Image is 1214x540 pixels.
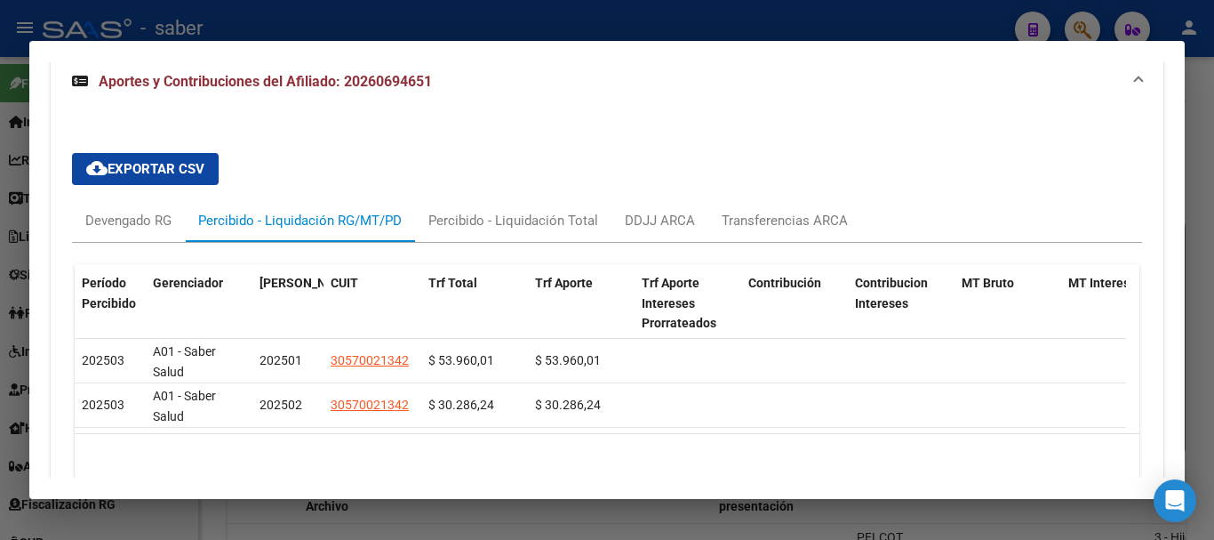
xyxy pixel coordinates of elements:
span: [PERSON_NAME] [260,276,355,290]
span: CUIT [331,276,358,290]
span: A01 - Saber Salud [153,389,216,423]
div: Percibido - Liquidación RG/MT/PD [198,211,402,230]
span: A01 - Saber Salud [153,344,216,379]
span: 202502 [260,398,302,412]
span: $ 53.960,01 [535,353,601,367]
datatable-header-cell: Contribución [741,264,848,343]
datatable-header-cell: MT Intereses [1061,264,1168,343]
span: 202503 [82,398,124,412]
span: 202503 [82,353,124,367]
span: Aportes y Contribuciones del Afiliado: 20260694651 [99,73,432,90]
span: MT Bruto [962,276,1014,290]
datatable-header-cell: Contribucion Intereses [848,264,954,343]
span: Trf Total [428,276,477,290]
span: $ 30.286,24 [535,398,601,412]
span: $ 53.960,01 [428,353,494,367]
div: Percibido - Liquidación Total [428,211,598,230]
div: Open Intercom Messenger [1154,480,1196,522]
div: Aportes y Contribuciones del Afiliado: 20260694651 [51,110,1163,521]
span: 202501 [260,353,302,367]
datatable-header-cell: MT Bruto [954,264,1061,343]
mat-icon: cloud_download [86,157,108,179]
span: 30570021342 [331,353,409,367]
span: Contribución [748,276,821,290]
button: Exportar CSV [72,153,219,185]
datatable-header-cell: Trf Aporte Intereses Prorrateados [635,264,741,343]
div: Devengado RG [85,211,172,230]
span: Trf Aporte Intereses Prorrateados [642,276,716,331]
mat-expansion-panel-header: Aportes y Contribuciones del Afiliado: 20260694651 [51,53,1163,110]
span: $ 30.286,24 [428,398,494,412]
span: 30570021342 [331,398,409,412]
div: DDJJ ARCA [625,211,695,230]
span: Período Percibido [82,276,136,310]
datatable-header-cell: Trf Aporte [528,264,635,343]
datatable-header-cell: CUIT [323,264,421,343]
datatable-header-cell: Trf Total [421,264,528,343]
datatable-header-cell: Período Devengado [252,264,323,343]
datatable-header-cell: Período Percibido [75,264,146,343]
span: MT Intereses [1068,276,1143,290]
span: Exportar CSV [86,161,204,177]
span: Contribucion Intereses [855,276,928,310]
datatable-header-cell: Gerenciador [146,264,252,343]
span: Gerenciador [153,276,223,290]
span: Trf Aporte [535,276,593,290]
div: Transferencias ARCA [722,211,848,230]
